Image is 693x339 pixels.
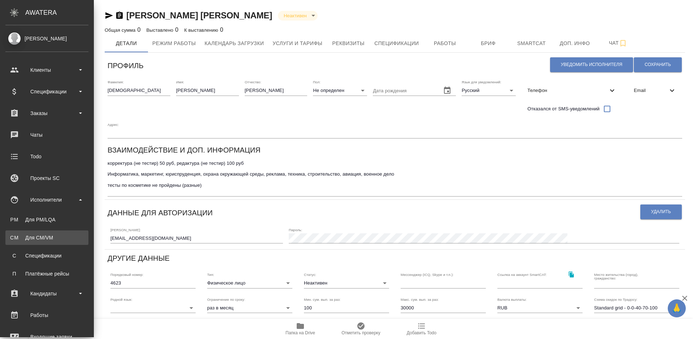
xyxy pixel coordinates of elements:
[207,303,292,313] div: раз в месяц
[126,10,272,20] a: [PERSON_NAME] [PERSON_NAME]
[207,298,245,301] label: Ограничение по сроку:
[407,330,436,335] span: Добавить Todo
[5,267,88,281] a: ППлатёжные рейсы
[205,39,264,48] span: Календарь загрузки
[601,39,636,48] span: Чат
[105,11,113,20] button: Скопировать ссылку для ЯМессенджера
[331,39,366,48] span: Реквизиты
[651,209,671,215] span: Удалить
[207,278,292,288] div: Физическое лицо
[428,39,462,48] span: Работы
[5,288,88,299] div: Кандидаты
[401,273,454,277] label: Мессенджер (ICQ, Skype и т.п.):
[176,80,184,84] label: Имя:
[207,273,214,277] label: Тип:
[270,319,331,339] button: Папка на Drive
[108,207,213,219] h6: Данные для авторизации
[558,39,592,48] span: Доп. инфо
[110,298,132,301] label: Родной язык:
[184,27,220,33] p: К выставлению
[9,252,85,259] div: Спецификации
[5,86,88,97] div: Спецификации
[108,144,261,156] h6: Взаимодействие и доп. информация
[109,39,144,48] span: Детали
[374,39,419,48] span: Спецификации
[304,298,341,301] label: Мин. сум. вып. за раз:
[115,11,124,20] button: Скопировать ссылку
[278,11,318,21] div: Неактивен
[401,298,439,301] label: Макс. сум. вып. за раз:
[628,83,682,98] div: Email
[282,13,309,19] button: Неактивен
[108,123,119,127] label: Адрес:
[147,27,175,33] p: Выставлено
[514,39,549,48] span: Smartcat
[152,39,196,48] span: Режим работы
[5,173,88,184] div: Проекты SC
[304,273,316,277] label: Статус:
[105,26,141,34] div: 0
[5,129,88,140] div: Чаты
[313,80,321,84] label: Пол:
[5,108,88,119] div: Заказы
[5,194,88,205] div: Исполнители
[634,57,682,72] button: Сохранить
[341,330,380,335] span: Отметить проверку
[286,330,315,335] span: Папка на Drive
[9,234,85,241] div: Для CM/VM
[497,273,547,277] label: Ссылка на аккаунт SmartCAT:
[5,65,88,75] div: Клиенты
[5,230,88,245] a: CMДля CM/VM
[5,151,88,162] div: Todo
[671,301,683,316] span: 🙏
[594,303,679,313] div: Standard grid - 0-0-40-70-100
[668,299,686,317] button: 🙏
[527,105,600,113] span: Отказался от SMS-уведомлений
[550,57,633,72] button: Уведомить исполнителя
[527,87,608,94] span: Телефон
[497,298,527,301] label: Валюта выплаты:
[5,35,88,43] div: [PERSON_NAME]
[471,39,506,48] span: Бриф
[5,310,88,321] div: Работы
[5,248,88,263] a: ССпецификации
[108,80,124,84] label: Фамилия:
[25,5,94,20] div: AWATERA
[2,306,92,324] a: Работы
[184,26,223,34] div: 0
[640,204,682,219] button: Удалить
[5,212,88,227] a: PMДля PM/LQA
[391,319,452,339] button: Добавить Todo
[462,80,501,84] label: Язык для уведомлений:
[108,160,682,194] textarea: корректура (не тестир) 50 руб, редактура (не тестир) 100 руб Информатика, маркетинг, юриспруденци...
[9,216,85,223] div: Для PM/LQA
[2,126,92,144] a: Чаты
[245,80,261,84] label: Отчество:
[108,252,170,264] h6: Другие данные
[313,85,367,96] div: Не определен
[561,62,622,68] span: Уведомить исполнителя
[634,87,668,94] span: Email
[108,60,144,71] h6: Профиль
[289,228,302,232] label: Пароль:
[619,39,627,48] svg: Подписаться
[331,319,391,339] button: Отметить проверку
[147,26,179,34] div: 0
[9,270,85,277] div: Платёжные рейсы
[304,278,389,288] div: Неактивен
[110,228,141,232] label: [PERSON_NAME]:
[564,267,579,282] button: Скопировать ссылку
[110,273,143,277] label: Порядковый номер:
[105,27,137,33] p: Общая сумма
[2,169,92,187] a: Проекты SC
[2,148,92,166] a: Todo
[522,83,622,98] div: Телефон
[645,62,671,68] span: Сохранить
[594,273,658,280] label: Место жительства (город), гражданство:
[273,39,322,48] span: Услуги и тарифы
[497,303,583,313] div: RUB
[594,298,637,301] label: Схема скидок по Традосу:
[462,85,516,96] div: Русский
